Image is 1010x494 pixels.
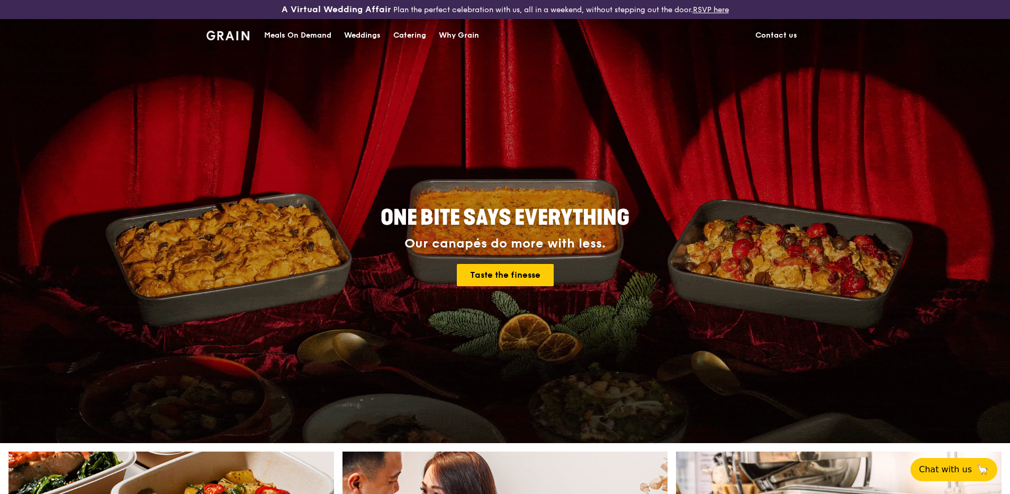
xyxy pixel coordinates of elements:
span: ONE BITE SAYS EVERYTHING [381,205,629,231]
a: Weddings [338,20,387,51]
h3: A Virtual Wedding Affair [282,4,391,15]
img: Grain [206,31,249,40]
a: Catering [387,20,432,51]
div: Meals On Demand [264,20,331,51]
a: RSVP here [693,5,729,14]
div: Our canapés do more with less. [314,236,696,251]
a: GrainGrain [206,19,249,50]
div: Catering [393,20,426,51]
div: Plan the perfect celebration with us, all in a weekend, without stepping out the door. [200,4,810,15]
a: Taste the finesse [457,264,554,286]
a: Contact us [749,20,804,51]
div: Why Grain [439,20,479,51]
span: 🦙 [976,463,989,476]
a: Why Grain [432,20,485,51]
span: Chat with us [919,463,972,476]
button: Chat with us🦙 [910,458,997,481]
div: Weddings [344,20,381,51]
